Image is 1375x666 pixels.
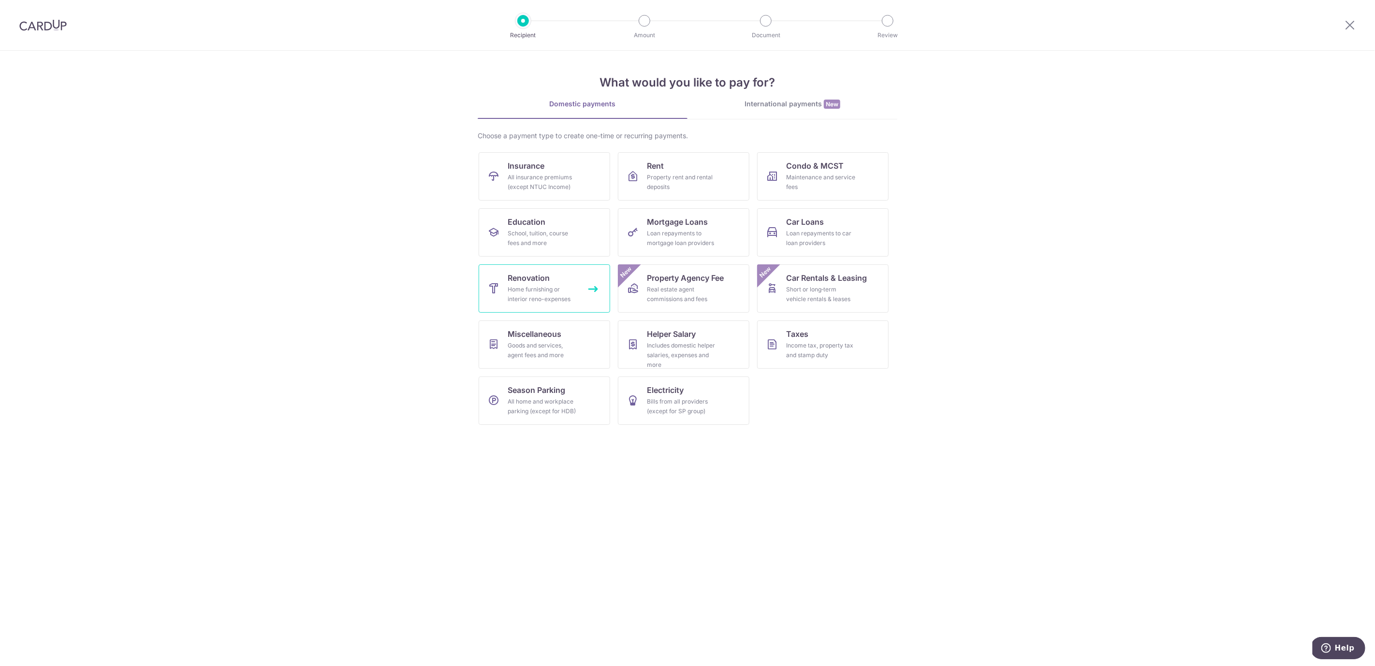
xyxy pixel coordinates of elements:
[647,173,717,192] div: Property rent and rental deposits
[647,384,684,396] span: Electricity
[508,160,544,172] span: Insurance
[786,341,856,360] div: Income tax, property tax and stamp duty
[786,216,824,228] span: Car Loans
[786,160,844,172] span: Condo & MCST
[508,328,561,340] span: Miscellaneous
[478,74,897,91] h4: What would you like to pay for?
[757,152,889,201] a: Condo & MCSTMaintenance and service fees
[508,216,545,228] span: Education
[479,320,610,369] a: MiscellaneousGoods and services, agent fees and more
[618,376,749,425] a: ElectricityBills from all providers (except for SP group)
[22,7,42,15] span: Help
[757,320,889,369] a: TaxesIncome tax, property tax and stamp duty
[479,208,610,257] a: EducationSchool, tuition, course fees and more
[1313,637,1365,661] iframe: Opens a widget where you can find more information
[852,30,923,40] p: Review
[618,208,749,257] a: Mortgage LoansLoan repayments to mortgage loan providers
[786,173,856,192] div: Maintenance and service fees
[647,285,717,304] div: Real estate agent commissions and fees
[730,30,802,40] p: Document
[609,30,680,40] p: Amount
[786,328,808,340] span: Taxes
[508,272,550,284] span: Renovation
[758,264,774,280] span: New
[824,100,840,109] span: New
[479,376,610,425] a: Season ParkingAll home and workplace parking (except for HDB)
[786,285,856,304] div: Short or long‑term vehicle rentals & leases
[479,264,610,313] a: RenovationHome furnishing or interior reno-expenses
[508,173,577,192] div: All insurance premiums (except NTUC Income)
[647,272,724,284] span: Property Agency Fee
[647,160,664,172] span: Rent
[647,397,717,416] div: Bills from all providers (except for SP group)
[687,99,897,109] div: International payments
[647,229,717,248] div: Loan repayments to mortgage loan providers
[479,152,610,201] a: InsuranceAll insurance premiums (except NTUC Income)
[19,19,67,31] img: CardUp
[647,216,708,228] span: Mortgage Loans
[757,208,889,257] a: Car LoansLoan repayments to car loan providers
[618,152,749,201] a: RentProperty rent and rental deposits
[786,272,867,284] span: Car Rentals & Leasing
[618,264,749,313] a: Property Agency FeeReal estate agent commissions and feesNew
[478,131,897,141] div: Choose a payment type to create one-time or recurring payments.
[508,341,577,360] div: Goods and services, agent fees and more
[487,30,559,40] p: Recipient
[508,285,577,304] div: Home furnishing or interior reno-expenses
[478,99,687,109] div: Domestic payments
[786,229,856,248] div: Loan repayments to car loan providers
[757,264,889,313] a: Car Rentals & LeasingShort or long‑term vehicle rentals & leasesNew
[508,384,565,396] span: Season Parking
[508,229,577,248] div: School, tuition, course fees and more
[508,397,577,416] div: All home and workplace parking (except for HDB)
[647,328,696,340] span: Helper Salary
[647,341,717,370] div: Includes domestic helper salaries, expenses and more
[618,320,749,369] a: Helper SalaryIncludes domestic helper salaries, expenses and more
[618,264,634,280] span: New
